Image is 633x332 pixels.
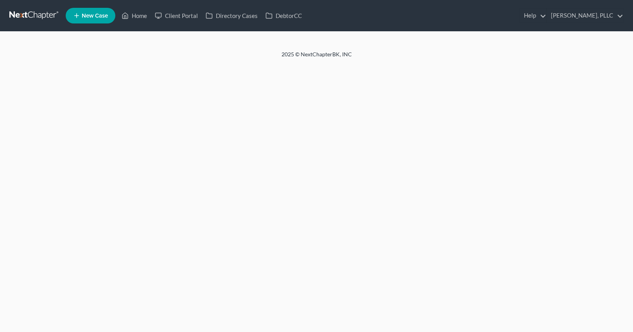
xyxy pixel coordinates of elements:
a: Client Portal [151,9,202,23]
a: DebtorCC [262,9,306,23]
a: Home [118,9,151,23]
a: Directory Cases [202,9,262,23]
new-legal-case-button: New Case [66,8,115,23]
a: [PERSON_NAME], PLLC [547,9,623,23]
div: 2025 © NextChapterBK, INC [94,50,540,65]
a: Help [520,9,546,23]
